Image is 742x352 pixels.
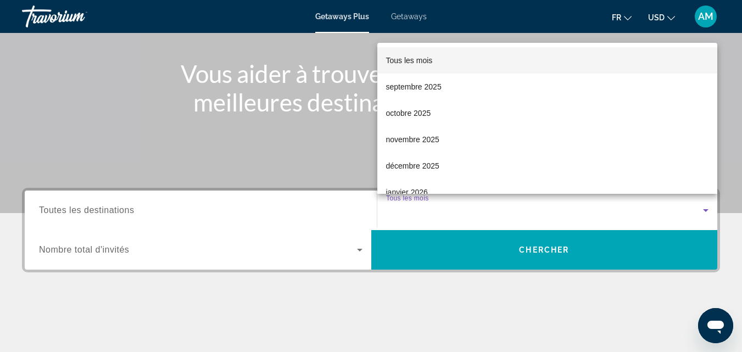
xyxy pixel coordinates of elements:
span: Tous les mois [386,56,433,65]
span: janvier 2026 [386,186,428,199]
span: septembre 2025 [386,80,442,93]
span: décembre 2025 [386,159,439,172]
span: octobre 2025 [386,107,431,120]
iframe: Bouton de lancement de la fenêtre de messagerie [698,308,733,343]
span: novembre 2025 [386,133,439,146]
